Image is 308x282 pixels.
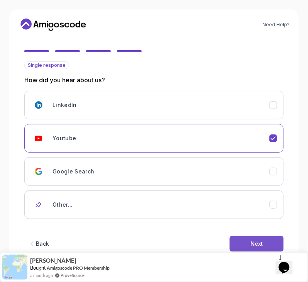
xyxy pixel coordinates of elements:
button: Youtube [24,124,284,153]
button: Back [24,236,53,251]
a: ProveSource [61,272,85,279]
a: Need Help? [262,22,289,28]
span: Bought [30,265,46,271]
iframe: chat widget [276,251,300,274]
button: Google Search [24,157,284,186]
a: Amigoscode PRO Membership [47,265,110,271]
button: Next [230,236,284,251]
p: How did you hear about us? [24,75,284,85]
div: Next [250,240,263,248]
h3: Google Search [52,168,95,175]
button: LinkedIn [24,91,284,119]
span: a month ago [30,272,53,279]
h3: LinkedIn [52,101,77,109]
h3: Other... [52,201,73,209]
a: Home link [19,19,88,31]
div: Back [36,240,49,248]
span: Single response [28,62,66,68]
button: Other... [24,190,284,219]
h3: Youtube [52,134,76,142]
span: [PERSON_NAME] [30,257,76,264]
img: provesource social proof notification image [2,255,27,280]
